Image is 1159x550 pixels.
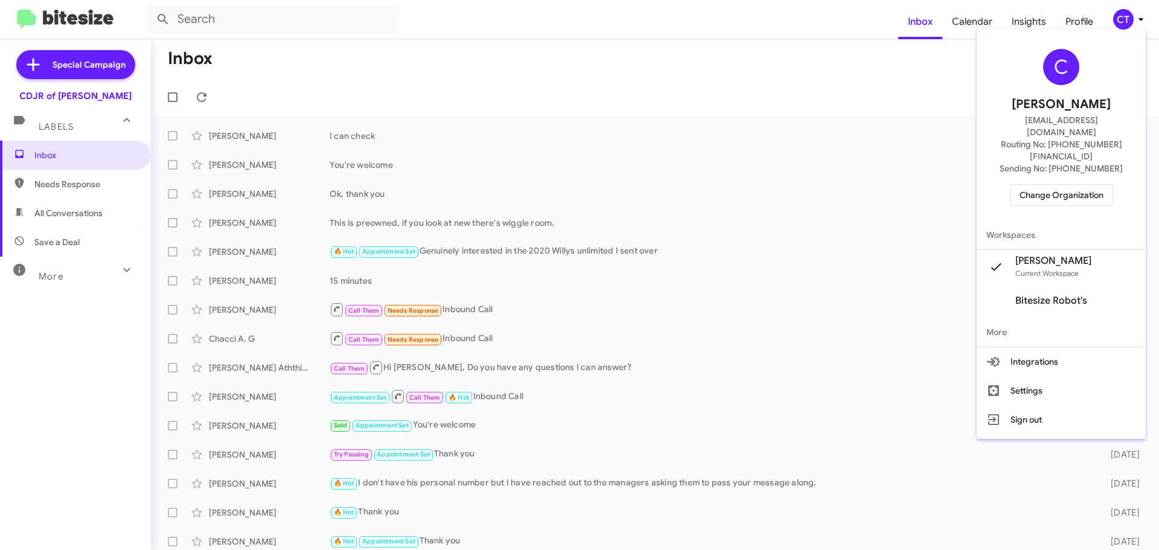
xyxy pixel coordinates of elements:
button: Sign out [977,405,1146,434]
span: Sending No: [PHONE_NUMBER] [1000,162,1123,174]
span: [PERSON_NAME] [1012,95,1111,114]
span: [EMAIL_ADDRESS][DOMAIN_NAME] [991,114,1131,138]
span: Routing No: [PHONE_NUMBER][FINANCIAL_ID] [991,138,1131,162]
span: Change Organization [1020,185,1103,205]
span: Workspaces [977,220,1146,249]
button: Change Organization [1010,184,1113,206]
span: Bitesize Robot's [1015,295,1087,307]
button: Settings [977,376,1146,405]
span: [PERSON_NAME] [1015,255,1091,267]
span: Current Workspace [1015,269,1079,278]
button: Integrations [977,347,1146,376]
div: C [1043,49,1079,85]
span: More [977,318,1146,347]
